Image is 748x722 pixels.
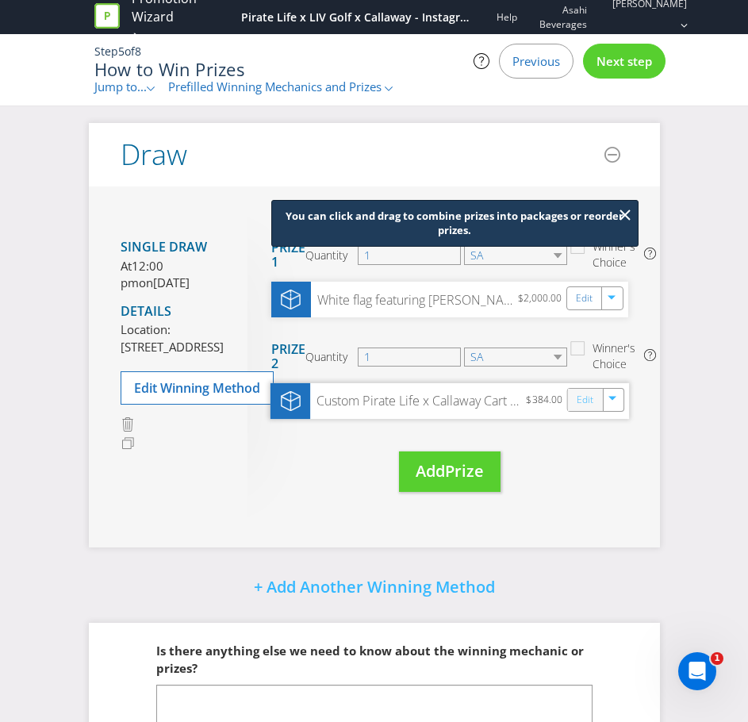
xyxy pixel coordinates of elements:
a: Edit [577,391,593,409]
span: Asahi Beverages [539,3,587,30]
span: Add [416,460,445,482]
h4: Single draw [121,240,224,255]
span: Previous [512,53,560,69]
span: Edit Winning Method [134,379,260,397]
span: 5 [118,44,125,59]
div: Winner's Choice [593,239,635,271]
span: Next step [596,53,652,69]
span: Is there anything else we need to know about the winning mechanic or prizes? [156,643,584,675]
span: Prefilled Winning Mechanics and Prizes [168,79,382,94]
span: [DATE] [153,275,190,290]
span: 12:00 pm [121,258,163,290]
div: Winner's Choice [593,340,635,372]
span: [STREET_ADDRESS] [121,339,224,355]
span: At [121,258,132,274]
span: + Add Another Winning Method [254,576,495,597]
span: Prize [445,460,484,482]
div: $384.00 [526,391,566,411]
div: Custom Pirate Life x Callaway Cart Cargo Bag - Black [310,393,526,411]
div: White flag featuring [PERSON_NAME] logo and player signatures. [311,291,518,309]
span: Quantity [305,248,347,263]
a: Help [497,10,517,24]
iframe: Intercom live chat [678,652,716,690]
div: $2,000.00 [518,290,566,309]
h4: Prize 1 [271,241,305,269]
span: on [139,275,153,290]
button: Edit Winning Method [121,371,274,405]
span: Quantity [305,349,347,365]
h4: Prize 2 [271,343,305,371]
a: Edit [576,290,593,308]
div: Pirate Life x LIV Golf x Callaway - Instagram Comp [241,10,475,25]
button: + Add Another Winning Method [213,571,535,605]
h4: Details [121,305,224,319]
span: Jump to... [94,79,147,94]
span: Step [94,44,118,59]
span: You can click and drag to combine prizes into packages or reorder prizes. [286,209,623,238]
span: of [125,44,135,59]
span: Location: [121,321,171,337]
h1: How to Win Prizes [94,60,417,79]
button: AddPrize [399,451,501,492]
span: 1 [711,652,723,665]
span: 8 [135,44,141,59]
h2: Draw [121,139,187,171]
